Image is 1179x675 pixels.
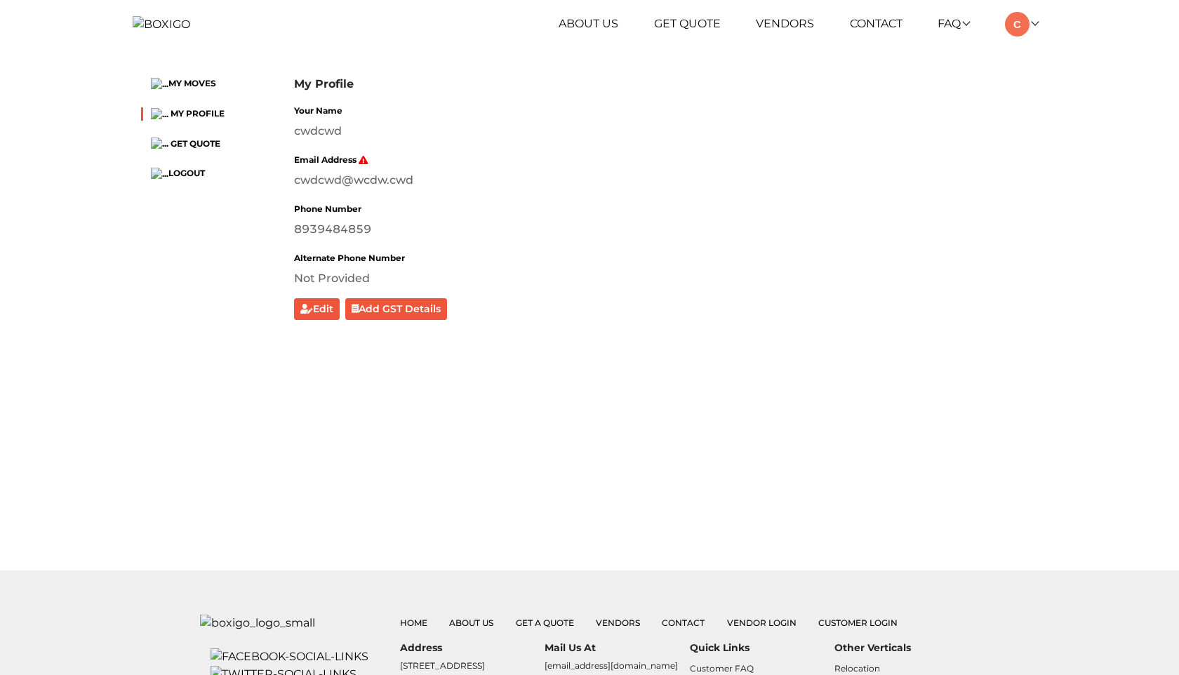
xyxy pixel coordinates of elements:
[400,642,545,654] h6: Address
[516,617,574,628] a: Get a Quote
[400,617,427,628] a: Home
[151,167,205,180] button: ...LOGOUT
[294,203,361,215] label: Phone Number
[294,298,340,320] button: Edit
[151,168,168,180] img: ...
[662,617,705,628] a: Contact
[690,663,754,674] a: Customer FAQ
[727,617,797,628] a: Vendor Login
[596,617,640,628] a: Vendors
[938,17,969,30] a: FAQ
[818,617,898,628] a: Customer Login
[151,108,168,121] img: ...
[294,252,405,265] label: Alternate Phone Number
[151,138,220,149] a: ... GET QUOTE
[294,270,1038,287] div: Not Provided
[294,154,368,166] label: Email Address
[834,642,979,654] h6: Other Verticals
[834,663,880,674] a: Relocation
[168,168,205,178] span: LOGOUT
[850,17,902,30] a: Contact
[151,138,168,150] img: ...
[294,123,1038,140] div: cwdcwd
[171,108,225,119] span: MY PROFILE
[545,660,678,671] a: [EMAIL_ADDRESS][DOMAIN_NAME]
[756,17,814,30] a: Vendors
[345,298,448,320] button: Add GST Details
[449,617,493,628] a: About Us
[133,16,190,33] img: Boxigo
[690,642,834,654] h6: Quick Links
[654,17,721,30] a: Get Quote
[545,642,689,654] h6: Mail Us At
[151,78,216,88] a: ...MY MOVES
[294,105,342,117] label: Your Name
[171,138,220,149] span: GET QUOTE
[211,648,368,665] img: facebook-social-links
[294,221,1038,238] div: 8939484859
[559,17,618,30] a: About Us
[151,78,168,91] img: ...
[151,108,225,119] a: ... MY PROFILE
[168,78,216,88] span: MY MOVES
[294,172,1038,189] div: cwdcwd@wcdw.cwd
[200,615,315,631] img: boxigo_logo_small
[294,77,1038,91] h3: My Profile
